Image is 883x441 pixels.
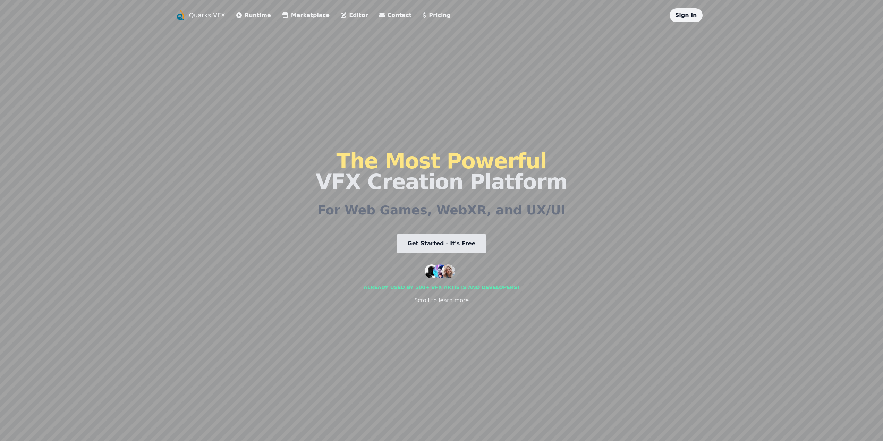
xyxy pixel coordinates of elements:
[341,11,368,19] a: Editor
[336,149,546,173] span: The Most Powerful
[675,12,697,18] a: Sign In
[364,284,519,291] div: Already used by 500+ vfx artists and developers!
[379,11,412,19] a: Contact
[441,264,455,278] img: customer 3
[425,264,439,278] img: customer 1
[282,11,330,19] a: Marketplace
[317,203,566,217] h2: For Web Games, WebXR, and UX/UI
[236,11,271,19] a: Runtime
[316,151,567,192] h1: VFX Creation Platform
[433,264,447,278] img: customer 2
[423,11,451,19] a: Pricing
[414,296,469,305] div: Scroll to learn more
[397,234,487,253] a: Get Started - It's Free
[189,10,226,20] a: Quarks VFX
